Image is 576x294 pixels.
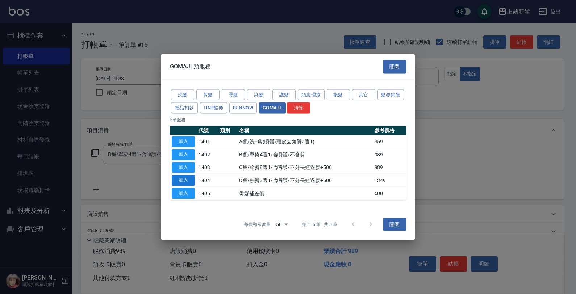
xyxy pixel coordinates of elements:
button: 頭皮理療 [298,89,325,100]
td: 1404 [197,174,218,187]
button: 加入 [172,136,195,147]
th: 參考價格 [373,126,406,135]
button: 其它 [352,89,375,100]
td: 989 [373,148,406,161]
th: 類別 [218,126,237,135]
td: 359 [373,135,406,148]
button: LINE酷券 [200,102,227,114]
p: 5 筆服務 [170,117,406,123]
span: GOMAJL類服務 [170,63,211,70]
td: 500 [373,187,406,200]
td: 燙髮補差價 [237,187,373,200]
button: 燙髮 [222,89,245,100]
td: 1401 [197,135,218,148]
td: A餐/洗+剪(瞬護/頭皮去角質2選1) [237,135,373,148]
td: 1402 [197,148,218,161]
td: D餐/熱燙3選1/含瞬護/不分長短過腰+500 [237,174,373,187]
button: GOMAJL [259,102,286,114]
button: 髮券銷售 [377,89,404,100]
button: 接髮 [327,89,350,100]
p: 第 1–5 筆 共 5 筆 [302,221,337,227]
p: 每頁顯示數量 [244,221,270,227]
button: 加入 [172,188,195,199]
button: 加入 [172,162,195,173]
button: 加入 [172,149,195,160]
button: 關閉 [383,218,406,231]
th: 代號 [197,126,218,135]
button: 洗髮 [171,89,194,100]
button: 護髮 [272,89,296,100]
th: 名稱 [237,126,373,135]
button: FUNNOW [229,102,257,114]
button: 清除 [287,102,310,114]
td: B餐/單染4選1/含瞬護/不含剪 [237,148,373,161]
button: 贈品扣款 [171,102,198,114]
button: 剪髮 [196,89,220,100]
td: 1349 [373,174,406,187]
td: C餐/冷燙8選1/含瞬護/不分長短過腰+500 [237,161,373,174]
button: 關閉 [383,60,406,73]
button: 染髮 [247,89,270,100]
td: 989 [373,161,406,174]
button: 加入 [172,175,195,186]
td: 1405 [197,187,218,200]
td: 1403 [197,161,218,174]
div: 50 [273,214,291,234]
